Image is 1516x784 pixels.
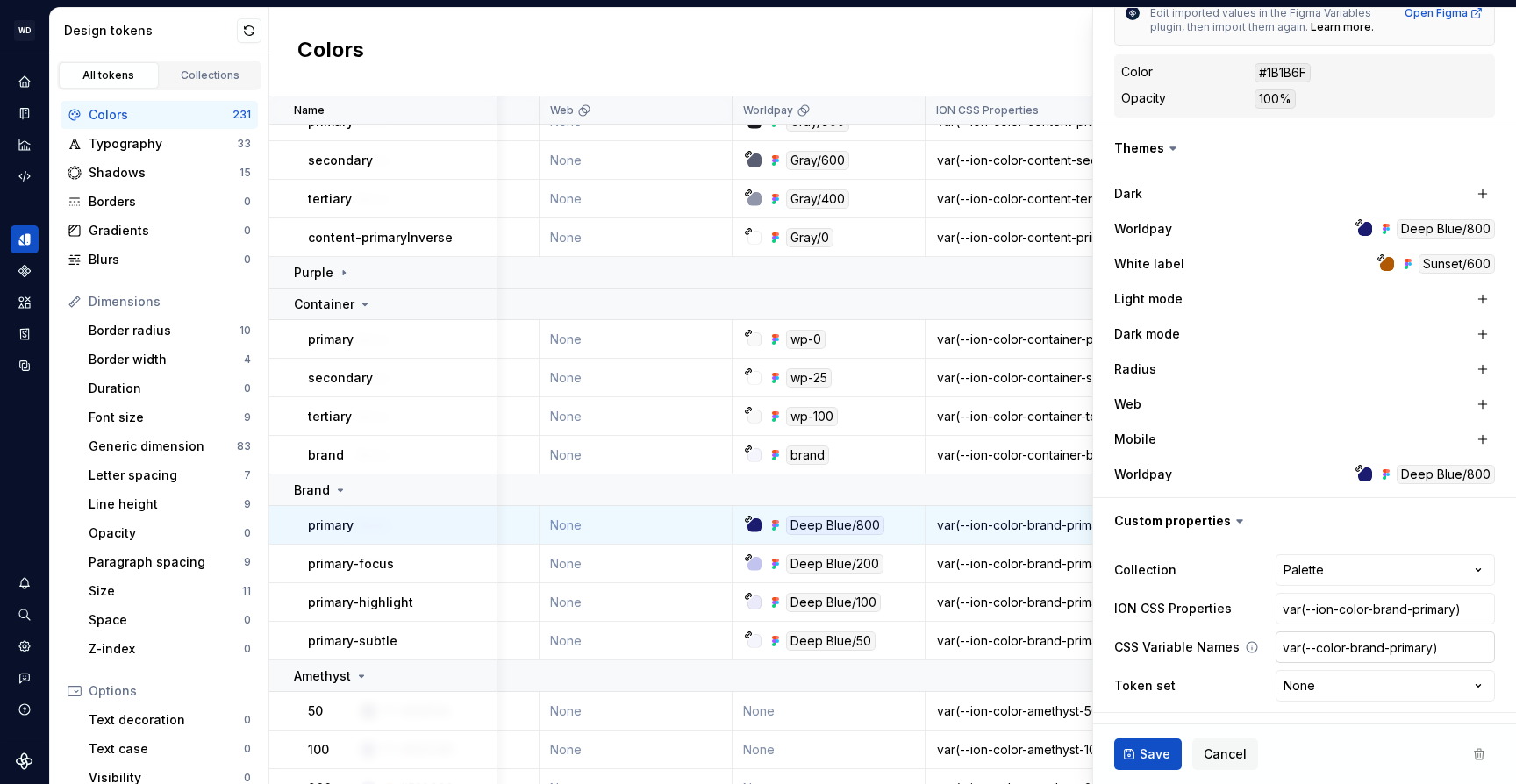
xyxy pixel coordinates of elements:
label: Light mode [1114,290,1183,308]
td: None [540,141,733,180]
p: primary-focus [308,555,394,573]
div: Line height [89,495,244,513]
p: primary-highlight [308,594,413,611]
div: Border width [89,351,244,368]
div: var(--ion-color-amethyst-50) [926,702,1165,720]
div: Colors [89,106,232,124]
input: Empty [1276,593,1495,624]
a: Documentation [11,99,39,127]
div: Text case [89,740,244,758]
span: . [1371,20,1374,33]
p: 100 [308,741,329,759]
td: None [540,731,733,769]
div: Typography [89,135,237,153]
span: Cancel [1204,745,1247,763]
label: Collection [1114,561,1176,579]
div: 0 [244,713,251,727]
div: Opacity [89,524,244,542]
a: Paragraph spacing9 [82,548,258,576]
div: Code automation [11,162,39,190]
a: Letter spacing7 [82,461,258,489]
td: None [540,436,733,474]
label: White label [1114,255,1184,273]
div: 9 [244,555,251,569]
div: Learn more [1311,20,1371,34]
p: 50 [308,702,323,720]
div: 7 [244,468,251,482]
div: var(--ion-color-brand-primary-focus) [926,555,1165,573]
div: Deep Blue/800 [1397,465,1495,484]
p: Purple [294,264,333,282]
a: Size11 [82,577,258,605]
div: Border radius [89,322,240,339]
div: Shadows [89,164,240,182]
label: Dark [1114,185,1142,203]
p: Name [294,103,325,118]
a: Border width4 [82,346,258,374]
button: Cancel [1192,738,1258,770]
p: tertiary [308,190,352,208]
a: Duration0 [82,374,258,403]
td: None [733,731,926,769]
div: Generic dimension [89,438,237,455]
div: 0 [244,642,251,656]
a: Storybook stories [11,320,39,348]
td: None [540,397,733,436]
a: Data sources [11,352,39,380]
div: Home [11,68,39,96]
div: var(--ion-color-content-tertiary) [926,190,1165,208]
div: 0 [244,742,251,756]
div: All tokens [65,68,153,82]
div: Color [1121,63,1153,81]
p: Amethyst [294,667,351,685]
svg: Supernova Logo [16,752,33,770]
div: Duration [89,380,244,397]
div: Borders [89,193,244,210]
div: Notifications [11,569,39,597]
div: 4 [244,353,251,367]
label: Worldpay [1114,220,1172,238]
div: wp-0 [786,330,826,349]
div: Text decoration [89,711,244,729]
td: None [540,692,733,731]
div: Letter spacing [89,467,244,484]
a: Open Figma [1405,6,1484,20]
a: Components [11,257,39,285]
button: Save [1114,738,1182,770]
div: 0 [244,526,251,540]
td: None [733,692,926,731]
a: Assets [11,289,39,317]
div: var(--ion-color-container-secondary) [926,369,1165,387]
div: 15 [240,166,251,180]
p: Web [550,103,574,118]
button: Contact support [11,664,39,692]
a: Text decoration0 [82,706,258,734]
div: Deep Blue/800 [786,516,884,535]
a: Borders0 [61,188,258,216]
label: Dark mode [1114,325,1180,343]
a: Opacity0 [82,519,258,547]
a: Analytics [11,131,39,159]
div: #1B1B6F [1255,63,1311,82]
p: Container [294,296,354,313]
div: 33 [237,137,251,151]
td: None [540,506,733,545]
label: ION CSS Properties [1114,600,1232,617]
div: Opacity [1121,89,1166,107]
div: Size [89,582,242,600]
td: None [540,320,733,359]
div: wp-100 [786,407,838,426]
a: Z-index0 [82,635,258,663]
div: 9 [244,497,251,511]
div: Dimensions [89,293,251,310]
a: Font size9 [82,403,258,431]
div: Space [89,611,244,629]
td: None [540,180,733,218]
label: Mobile [1114,431,1156,448]
td: None [540,218,733,257]
div: var(--ion-color-amethyst-100) [926,741,1165,759]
